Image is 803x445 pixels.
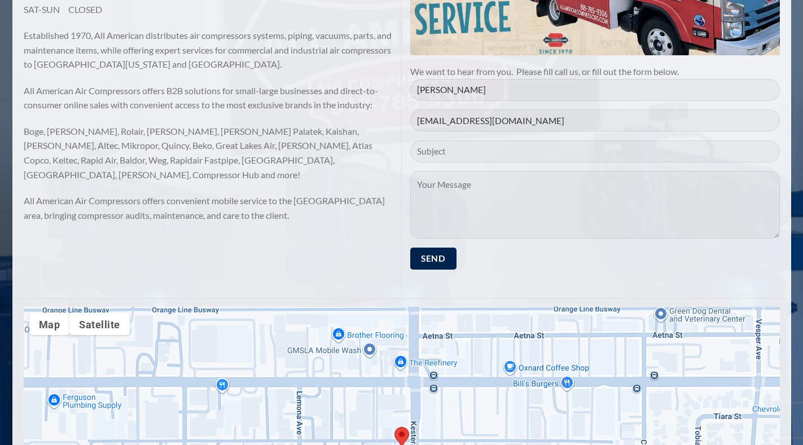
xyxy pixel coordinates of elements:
input: Your Name (required) [410,79,780,101]
input: Send [410,248,457,270]
button: Show satellite imagery [69,312,130,335]
input: Subject [410,140,780,162]
form: Contact form [410,79,780,279]
p: All American Air Compressors offers B2B solutions for small-large businesses and direct-to-consum... [24,83,393,112]
p: Boge, [PERSON_NAME], Rolair, [PERSON_NAME], [PERSON_NAME] Palatek, Kaishan, [PERSON_NAME], Altec,... [24,124,393,182]
p: Established 1970, All American distributes air compressors systems, piping, vacuums, parts, and m... [24,28,393,72]
input: Your Email (required) [410,109,780,131]
p: We want to hear from you. Please fill call us, or fill out the form below. [410,64,780,79]
p: All American Air Compressors offers convenient mobile service to the [GEOGRAPHIC_DATA] area, brin... [24,193,393,222]
button: Show street map [29,312,70,335]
